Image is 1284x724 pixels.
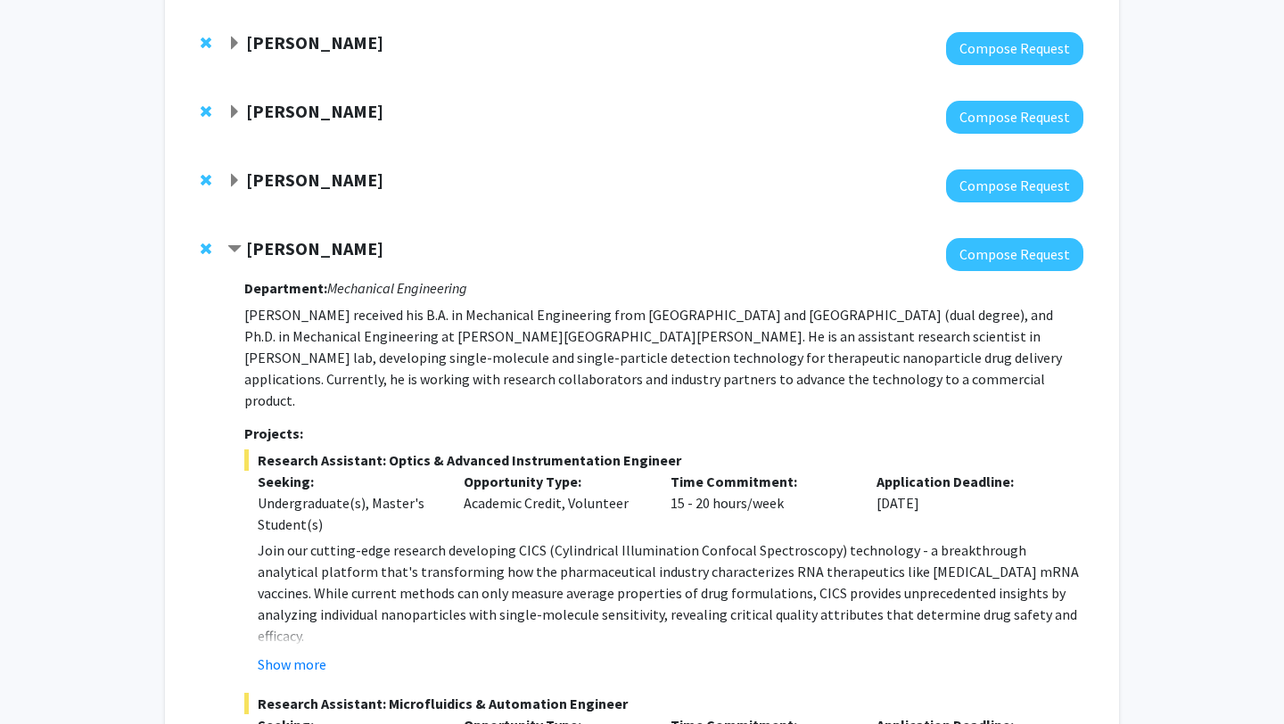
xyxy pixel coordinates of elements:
[244,279,327,297] strong: Department:
[246,237,383,259] strong: [PERSON_NAME]
[657,471,864,535] div: 15 - 20 hours/week
[246,31,383,53] strong: [PERSON_NAME]
[946,238,1083,271] button: Compose Request to Sixuan Li
[258,654,326,675] button: Show more
[877,471,1057,492] p: Application Deadline:
[246,169,383,191] strong: [PERSON_NAME]
[258,471,438,492] p: Seeking:
[258,539,1083,646] p: Join our cutting-edge research developing CICS (Cylindrical Illumination Confocal Spectroscopy) t...
[246,100,383,122] strong: [PERSON_NAME]
[13,644,76,711] iframe: Chat
[227,37,242,51] span: Expand Peisong Gao Bookmark
[244,449,1083,471] span: Research Assistant: Optics & Advanced Instrumentation Engineer
[450,471,657,535] div: Academic Credit, Volunteer
[227,105,242,119] span: Expand Anna Chien Bookmark
[244,424,303,442] strong: Projects:
[671,471,851,492] p: Time Commitment:
[946,32,1083,65] button: Compose Request to Peisong Gao
[946,169,1083,202] button: Compose Request to Jonathan Schneck
[327,279,467,297] i: Mechanical Engineering
[946,101,1083,134] button: Compose Request to Anna Chien
[227,174,242,188] span: Expand Jonathan Schneck Bookmark
[227,243,242,257] span: Contract Sixuan Li Bookmark
[201,173,211,187] span: Remove Jonathan Schneck from bookmarks
[244,304,1083,411] p: [PERSON_NAME] received his B.A. in Mechanical Engineering from [GEOGRAPHIC_DATA] and [GEOGRAPHIC_...
[258,492,438,535] div: Undergraduate(s), Master's Student(s)
[244,693,1083,714] span: Research Assistant: Microfluidics & Automation Engineer
[201,242,211,256] span: Remove Sixuan Li from bookmarks
[863,471,1070,535] div: [DATE]
[201,36,211,50] span: Remove Peisong Gao from bookmarks
[201,104,211,119] span: Remove Anna Chien from bookmarks
[464,471,644,492] p: Opportunity Type:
